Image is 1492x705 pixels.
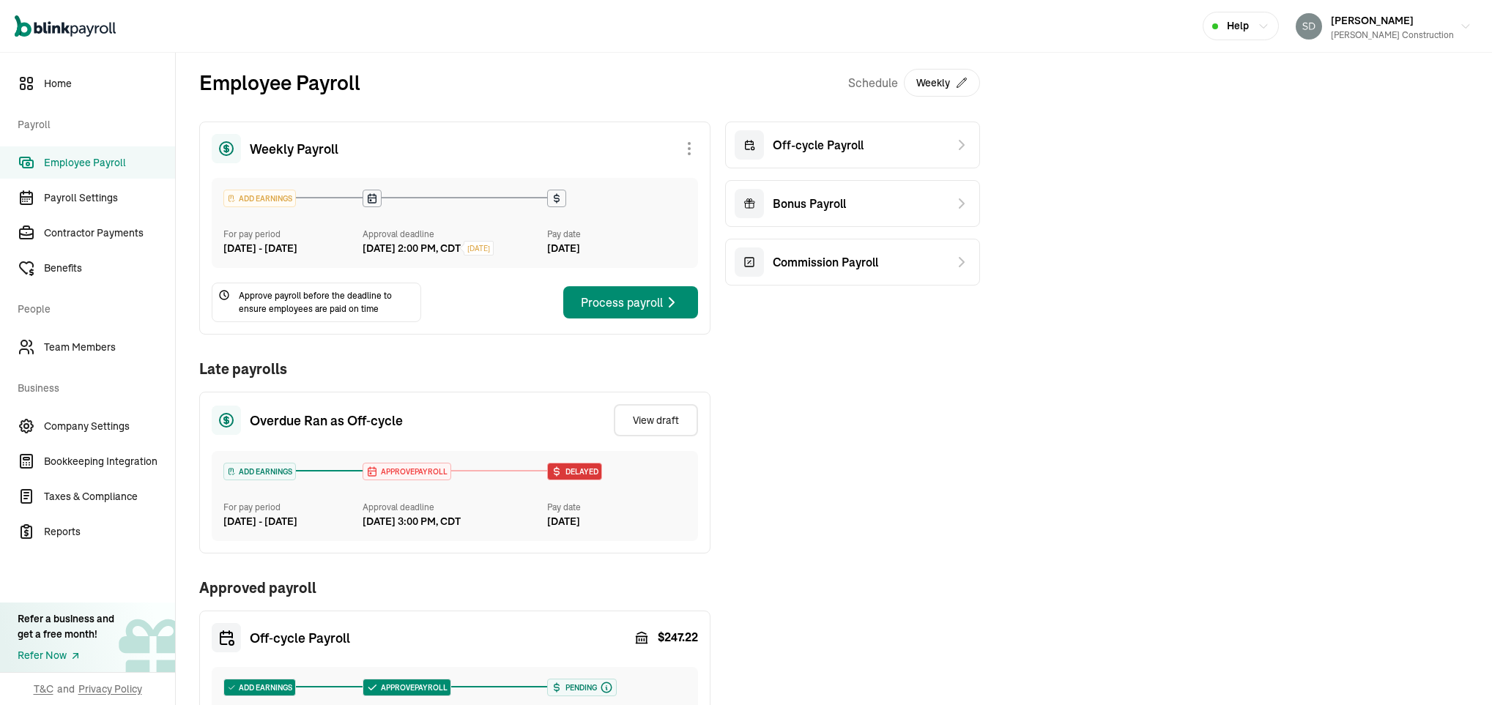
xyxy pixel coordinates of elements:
[904,69,980,97] button: Weekly
[223,241,363,256] div: [DATE] - [DATE]
[44,419,175,434] span: Company Settings
[658,629,698,646] span: $ 247.22
[773,195,846,212] span: Bonus Payroll
[44,524,175,540] span: Reports
[250,628,350,648] span: Off‑cycle Payroll
[378,682,448,693] span: APPROVE PAYROLL
[363,501,542,514] div: Approval deadline
[563,286,698,318] button: Process payroll
[223,228,363,241] div: For pay period
[547,241,686,256] div: [DATE]
[547,228,686,241] div: Pay date
[224,190,295,206] div: ADD EARNINGS
[18,611,114,642] div: Refer a business and get a free month!
[18,648,114,663] a: Refer Now
[199,67,360,98] h2: Employee Payroll
[633,413,679,428] div: View draft
[44,454,175,469] span: Bookkeeping Integration
[44,155,175,171] span: Employee Payroll
[224,679,295,695] div: ADD EARNINGS
[199,358,287,380] h1: Late payrolls
[563,466,598,477] span: Delayed
[1290,8,1477,45] button: [PERSON_NAME][PERSON_NAME] Construction
[363,228,542,241] div: Approval deadline
[1331,14,1414,27] span: [PERSON_NAME]
[18,366,166,407] span: Business
[1419,635,1492,705] iframe: Chat Widget
[1331,29,1454,42] div: [PERSON_NAME] Construction
[1227,18,1249,34] span: Help
[44,76,175,92] span: Home
[18,287,166,328] span: People
[547,501,686,514] div: Pay date
[15,5,116,48] nav: Global
[773,136,864,154] span: Off-cycle Payroll
[1203,12,1279,40] button: Help
[223,514,363,529] div: [DATE] - [DATE]
[563,682,597,693] span: Pending
[44,190,175,206] span: Payroll Settings
[467,243,490,254] span: [DATE]
[44,261,175,276] span: Benefits
[199,577,710,599] h1: Approved payroll
[239,289,415,316] span: Approve payroll before the deadline to ensure employees are paid on time
[18,102,166,143] span: Payroll
[223,501,363,514] div: For pay period
[581,294,680,311] div: Process payroll
[224,463,295,480] div: ADD EARNINGS
[250,139,338,159] span: Weekly Payroll
[44,489,175,504] span: Taxes & Compliance
[848,67,980,98] div: Schedule
[44,340,175,355] span: Team Members
[773,253,878,271] span: Commission Payroll
[378,466,448,477] span: APPROVE PAYROLL
[363,514,461,529] div: [DATE] 3:00 PM, CDT
[363,241,461,256] div: [DATE] 2:00 PM, CDT
[547,514,686,529] div: [DATE]
[44,225,175,241] span: Contractor Payments
[614,404,698,436] button: View draft
[250,411,403,430] span: Overdue Ran as Off‑cycle
[78,682,142,696] span: Privacy Policy
[34,682,53,696] span: T&C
